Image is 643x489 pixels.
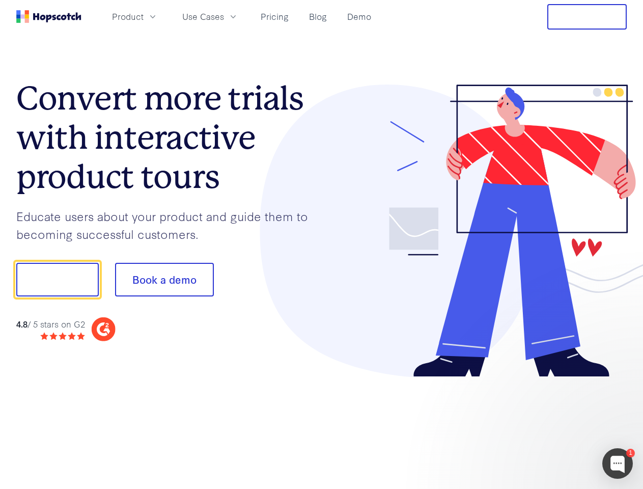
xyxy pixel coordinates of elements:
div: / 5 stars on G2 [16,318,85,331]
span: Product [112,10,144,23]
button: Show me! [16,263,99,296]
a: Home [16,10,81,23]
a: Blog [305,8,331,25]
button: Book a demo [115,263,214,296]
a: Pricing [257,8,293,25]
span: Use Cases [182,10,224,23]
a: Demo [343,8,375,25]
p: Educate users about your product and guide them to becoming successful customers. [16,207,322,242]
button: Product [106,8,164,25]
button: Use Cases [176,8,244,25]
strong: 4.8 [16,318,27,330]
button: Free Trial [547,4,627,30]
h1: Convert more trials with interactive product tours [16,79,322,196]
div: 1 [626,449,635,457]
